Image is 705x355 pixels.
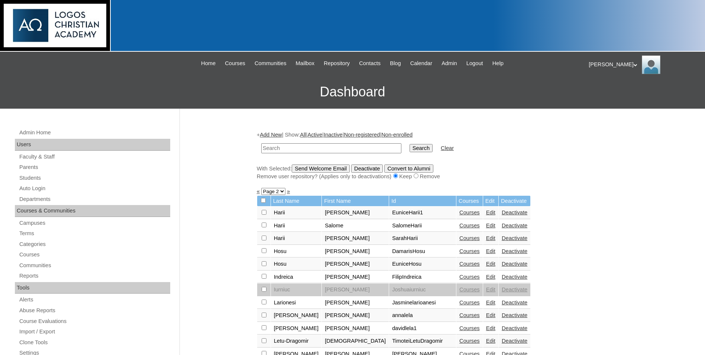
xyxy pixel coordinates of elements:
a: Courses [459,312,480,318]
td: SarahHarii [389,232,456,245]
a: Deactivate [502,261,527,267]
td: Hosu [271,258,322,271]
a: Deactivate [502,338,527,344]
input: Search [261,143,401,153]
a: Edit [486,325,495,331]
a: Edit [486,235,495,241]
td: Letu-Dragomir [271,335,322,348]
span: Logout [466,59,483,68]
td: [PERSON_NAME] [322,258,389,271]
td: Id [389,196,456,207]
td: Larionesi [271,297,322,309]
a: Deactivate [502,210,527,215]
td: Hosu [271,245,322,258]
a: Courses [459,210,480,215]
span: Help [492,59,504,68]
td: Harii [271,220,322,232]
td: davidlela1 [389,322,456,335]
td: Salome [322,220,389,232]
a: Campuses [19,218,170,228]
a: Edit [486,261,495,267]
a: Courses [459,223,480,228]
input: Deactivate [351,164,383,173]
a: Edit [486,300,495,306]
a: Import / Export [19,327,170,336]
a: Active [307,132,322,138]
td: TimoteiLetuDragomir [389,335,456,348]
a: Categories [19,240,170,249]
a: Communities [251,59,290,68]
a: Logout [463,59,487,68]
td: [PERSON_NAME] [271,309,322,322]
div: [PERSON_NAME] [589,55,698,74]
td: Jasminelarioanesi [389,297,456,309]
a: Courses [459,338,480,344]
span: Blog [390,59,401,68]
td: [PERSON_NAME] [322,271,389,284]
a: Courses [459,274,480,280]
a: All [300,132,306,138]
a: Auto Login [19,184,170,193]
a: Courses [459,300,480,306]
input: Send Welcome Email [292,164,350,173]
td: Edit [483,196,498,207]
div: Remove user repository? (Applies only to deactivations) Keep Remove [257,173,625,180]
a: Communities [19,261,170,270]
a: Abuse Reports [19,306,170,315]
a: Deactivate [502,223,527,228]
a: Courses [459,287,480,292]
td: Harii [271,232,322,245]
span: Calendar [410,59,432,68]
td: [PERSON_NAME] [271,322,322,335]
a: Edit [486,274,495,280]
a: Blog [386,59,404,68]
a: Courses [459,248,480,254]
a: Courses [459,325,480,331]
a: Clear [441,145,454,151]
a: Clone Tools [19,338,170,347]
a: « [257,188,260,194]
a: Help [489,59,507,68]
a: Mailbox [292,59,318,68]
a: Non-enrolled [381,132,413,138]
a: Home [197,59,219,68]
a: Deactivate [502,248,527,254]
a: Students [19,173,170,183]
a: Deactivate [502,312,527,318]
span: Mailbox [296,59,315,68]
a: Edit [486,338,495,344]
input: Search [410,144,433,152]
a: Courses [459,235,480,241]
a: Edit [486,287,495,292]
a: Admin [438,59,461,68]
td: Last Name [271,196,322,207]
td: Deactivate [499,196,530,207]
td: [PERSON_NAME] [322,245,389,258]
a: » [287,188,290,194]
a: Courses [221,59,249,68]
span: Home [201,59,216,68]
td: DamarisHosu [389,245,456,258]
td: First Name [322,196,389,207]
img: logo-white.png [4,4,106,47]
a: Edit [486,248,495,254]
a: Faculty & Staff [19,152,170,161]
td: [PERSON_NAME] [322,232,389,245]
a: Departments [19,195,170,204]
td: [PERSON_NAME] [322,284,389,296]
a: Contacts [355,59,384,68]
a: Repository [320,59,353,68]
span: Courses [225,59,245,68]
td: Iurniuc [271,284,322,296]
a: Terms [19,229,170,238]
span: Admin [442,59,457,68]
td: [PERSON_NAME] [322,322,389,335]
a: Admin Home [19,128,170,137]
div: With Selected: [257,164,625,180]
a: Edit [486,312,495,318]
a: Alerts [19,295,170,304]
a: Calendar [407,59,436,68]
td: Indreica [271,271,322,284]
img: Karen Lawton [642,55,660,74]
td: [PERSON_NAME] [322,309,389,322]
